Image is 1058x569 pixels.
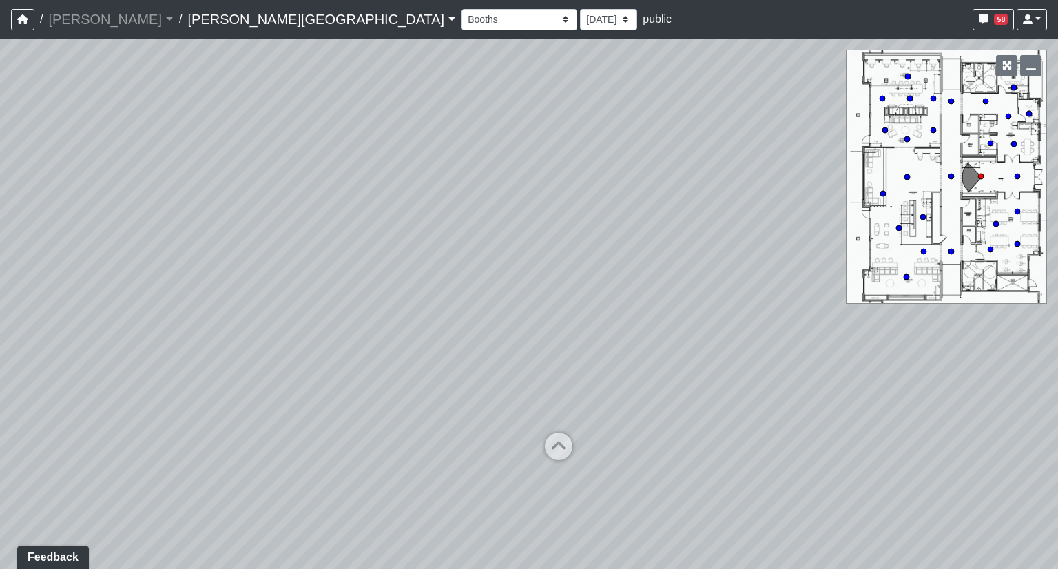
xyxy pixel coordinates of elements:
a: [PERSON_NAME] [48,6,174,33]
button: 58 [973,9,1014,30]
iframe: Ybug feedback widget [10,541,92,569]
span: / [34,6,48,33]
span: / [174,6,187,33]
span: public [643,13,672,25]
a: [PERSON_NAME][GEOGRAPHIC_DATA] [187,6,456,33]
span: 58 [994,14,1008,25]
